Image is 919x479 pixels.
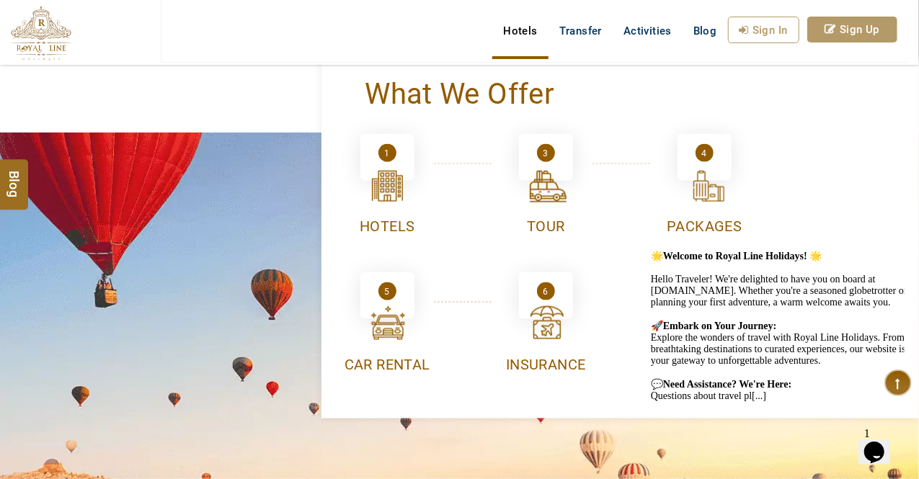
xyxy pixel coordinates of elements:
div: 5 [378,282,396,300]
div: 1 [378,144,396,162]
span: Blog [5,171,24,183]
iframe: chat widget [858,421,905,465]
strong: Embark on Your Journey: [18,76,132,87]
iframe: chat widget [645,244,905,414]
div: 🌟Welcome to Royal Line Holidays! 🌟Hello Traveler! We're delighted to have you on board at [DOMAIN... [6,6,265,158]
a: Hotels [492,17,548,45]
a: Transfer [549,17,613,45]
a: Sign Up [807,17,897,42]
span: Blog [693,24,717,37]
div: car rental [316,354,458,375]
span: 🌟 Hello Traveler! We're delighted to have you on board at [DOMAIN_NAME]. Whether you're a seasone... [6,6,262,157]
strong: Need Assistance? We're Here: [18,135,146,146]
strong: Welcome to Royal Line Holidays! 🌟 [18,6,177,17]
div: 4 [696,144,714,162]
a: Blog [683,17,728,45]
div: Packages [634,216,775,237]
div: 3 [537,144,555,162]
div: Tour [475,216,616,237]
a: Activities [613,17,683,45]
div: 6 [537,282,555,300]
div: Hotels [316,216,458,237]
div: insurance [475,354,616,375]
a: Sign In [728,17,799,43]
img: The Royal Line Holidays [11,6,71,61]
